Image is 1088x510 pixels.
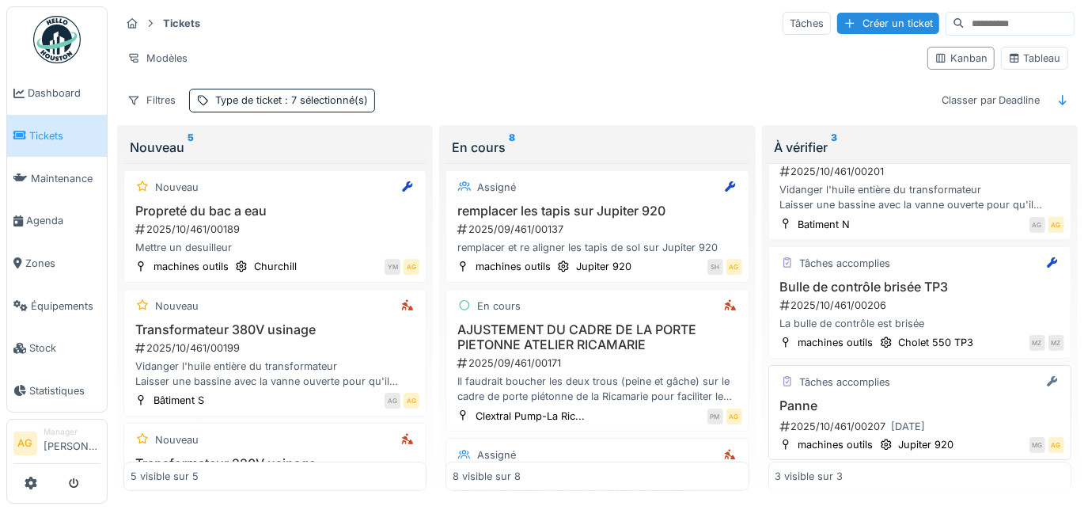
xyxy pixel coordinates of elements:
div: PM [707,409,723,424]
span: Stock [29,341,100,356]
li: [PERSON_NAME] [44,426,100,460]
div: Bâtiment S [154,393,204,408]
div: AG [404,259,419,275]
span: Agenda [26,213,100,228]
sup: 8 [509,138,515,157]
a: Tickets [7,115,107,158]
div: Type de ticket [215,93,368,108]
div: Mettre un desuilleur [131,240,419,255]
h3: remplacer les tapis sur Jupiter 920 [453,204,741,219]
li: AG [13,432,37,455]
div: AG [385,393,400,409]
a: Dashboard [7,72,107,115]
div: 2025/10/461/00207 [779,417,1064,436]
div: machines outils [798,437,874,452]
div: Batiment N [798,217,851,232]
strong: Tickets [157,16,207,31]
div: Tâches [783,12,831,35]
div: Nouveau [155,432,199,447]
span: Statistiques [29,383,100,398]
a: Maintenance [7,157,107,200]
div: 2025/10/461/00206 [779,298,1064,313]
div: Vidanger l'huile entière du transformateur Laisser une bassine avec la vanne ouverte pour qu'il f... [131,359,419,389]
div: MZ [1029,335,1045,351]
h3: Bulle de contrôle brisée TP3 [775,280,1064,295]
div: Tâches accomplies [800,375,891,390]
img: Badge_color-CXgf-gQk.svg [33,16,81,63]
span: Dashboard [28,86,100,101]
div: 2025/10/461/00201 [779,164,1064,179]
a: Stock [7,327,107,370]
div: YM [385,259,400,275]
div: 2025/09/461/00171 [456,356,741,371]
h3: Transformateur 380V usinage [131,322,419,337]
div: AG [726,409,742,424]
div: remplacer et re aligner les tapis de sol sur Jupiter 920 [453,240,741,255]
div: machines outils [476,259,551,274]
div: Nouveau [155,299,199,314]
div: Vidanger l'huile entière du transformateur Laisser une bassine avec la vanne ouverte pour qu'il f... [775,182,1064,212]
div: Créer un ticket [837,13,939,34]
a: Équipements [7,284,107,327]
div: AG [404,393,419,409]
div: AG [726,259,742,275]
span: Zones [25,256,100,271]
div: machines outils [798,335,874,350]
div: Kanban [934,51,988,66]
div: SH [707,259,723,275]
a: AG Manager[PERSON_NAME] [13,426,100,464]
div: Nouveau [155,180,199,195]
div: En cours [477,299,521,314]
div: AG [1048,217,1064,233]
h3: Propreté du bac a eau [131,204,419,219]
div: À vérifier [775,138,1065,157]
span: Tickets [29,128,100,143]
div: Assigné [477,447,516,462]
div: 2025/09/461/00137 [456,222,741,237]
sup: 5 [188,138,194,157]
div: Jupiter 920 [899,437,954,452]
div: 3 visible sur 3 [775,469,843,484]
div: MG [1029,437,1045,453]
div: Clextral Pump-La Ric... [476,409,585,424]
h3: AJUSTEMENT DU CADRE DE LA PORTE PIETONNE ATELIER RICAMARIE [453,322,741,352]
div: 5 visible sur 5 [131,469,199,484]
div: 2025/10/461/00199 [134,341,419,356]
span: : 7 sélectionné(s) [282,94,368,106]
div: machines outils [154,259,229,274]
div: 8 visible sur 8 [453,469,521,484]
div: Filtres [120,89,183,112]
div: Tâches accomplies [800,256,891,271]
div: Manager [44,426,100,438]
div: MZ [1048,335,1064,351]
div: Classer par Deadline [934,89,1048,112]
div: Churchill [254,259,297,274]
div: 2025/10/461/00189 [134,222,419,237]
span: Équipements [31,299,100,314]
div: En cours [452,138,742,157]
div: AG [1029,217,1045,233]
a: Statistiques [7,370,107,413]
div: Modèles [120,47,195,70]
div: Nouveau [130,138,420,157]
h3: Transformateur 220V usinage [131,456,419,471]
div: Jupiter 920 [576,259,631,274]
div: Il faudrait boucher les deux trous (peine et gâche) sur le cadre de porte piétonne de la Ricamari... [453,374,741,404]
a: Agenda [7,200,107,242]
sup: 3 [832,138,838,157]
a: Zones [7,242,107,285]
div: AG [1048,437,1064,453]
span: Maintenance [31,171,100,186]
div: Tableau [1008,51,1061,66]
div: Cholet 550 TP3 [899,335,974,350]
div: Assigné [477,180,516,195]
div: [DATE] [892,419,926,434]
div: La bulle de contrôle est brisée [775,316,1064,331]
h3: Panne [775,398,1064,413]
